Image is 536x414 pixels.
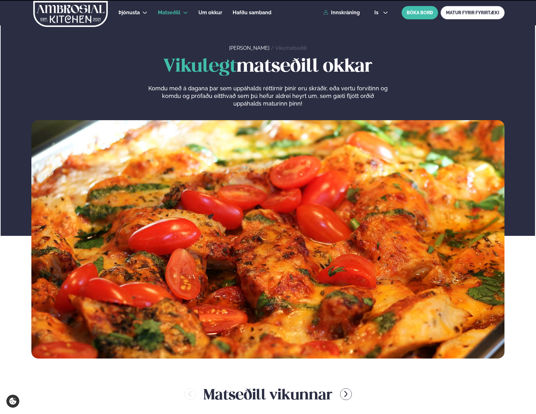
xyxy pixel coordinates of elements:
[441,6,505,19] a: MATUR FYRIR FYRIRTÆKI
[148,85,388,107] p: Komdu með á dagana þar sem uppáhalds réttirnir þínir eru skráðir, eða vertu forvitinn og komdu og...
[369,10,393,15] button: is
[229,45,269,51] a: [PERSON_NAME]
[323,10,360,16] a: Innskráning
[402,6,438,19] button: BÓKA BORÐ
[31,57,505,77] h1: matseðill okkar
[340,388,352,400] button: menu-btn-right
[6,395,19,408] a: Cookie settings
[33,1,108,27] img: logo
[271,45,275,51] span: /
[119,9,140,16] a: Þjónusta
[203,384,333,404] h2: Matseðill vikunnar
[233,9,271,16] a: Hafðu samband
[158,9,180,16] a: Matseðill
[275,45,307,51] a: Vikumatseðill
[163,58,236,75] span: Vikulegt
[198,10,222,16] span: Um okkur
[119,10,140,16] span: Þjónusta
[184,388,196,400] button: menu-btn-left
[198,9,222,16] a: Um okkur
[158,10,180,16] span: Matseðill
[31,120,505,359] img: image alt
[374,10,380,15] span: is
[233,10,271,16] span: Hafðu samband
